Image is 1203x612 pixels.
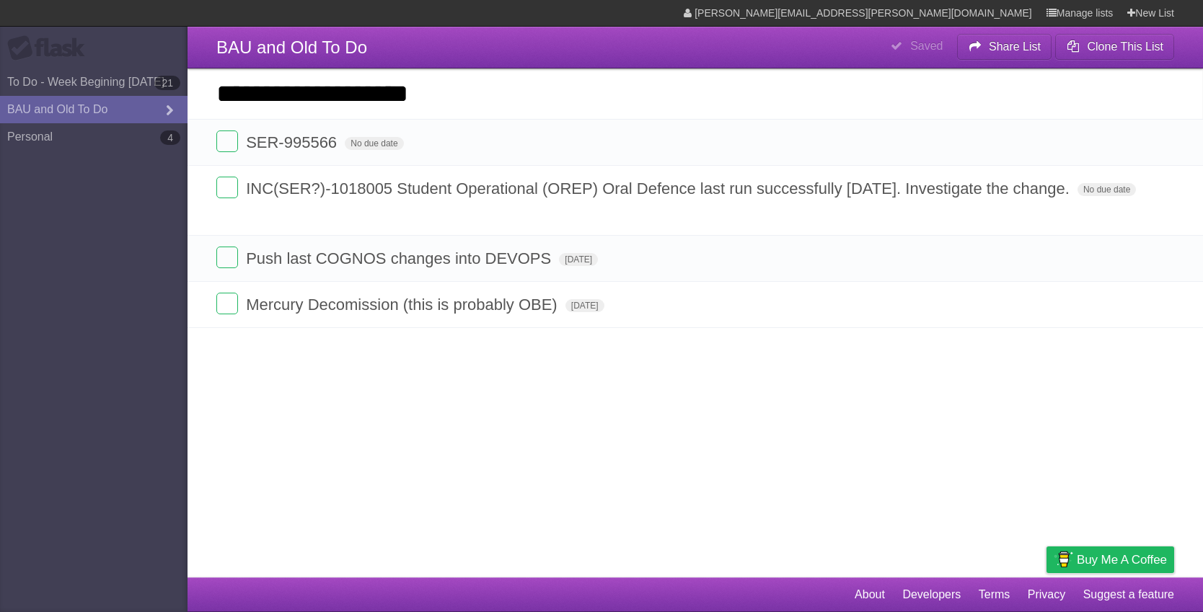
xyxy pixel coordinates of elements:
[559,253,598,266] span: [DATE]
[1078,183,1136,196] span: No due date
[855,581,885,608] a: About
[1087,40,1163,53] b: Clone This List
[1046,546,1174,573] a: Buy me a coffee
[565,299,604,312] span: [DATE]
[957,34,1052,60] button: Share List
[902,581,961,608] a: Developers
[246,249,555,267] span: Push last COGNOS changes into DEVOPS
[1055,34,1174,60] button: Clone This List
[1028,581,1065,608] a: Privacy
[154,76,180,90] b: 21
[7,35,94,61] div: Flask
[979,581,1010,608] a: Terms
[246,179,1073,198] span: INC(SER?)-1018005 Student Operational (OREP) Oral Defence last run successfully [DATE]. Investiga...
[1077,547,1167,572] span: Buy me a coffee
[216,37,367,57] span: BAU and Old To Do
[246,296,561,314] span: Mercury Decomission (this is probably OBE)
[216,130,238,152] label: Done
[345,137,403,150] span: No due date
[246,133,340,151] span: SER-995566
[1054,547,1073,572] img: Buy me a coffee
[216,247,238,268] label: Done
[216,177,238,198] label: Done
[216,293,238,314] label: Done
[910,40,943,52] b: Saved
[1083,581,1174,608] a: Suggest a feature
[160,130,180,145] b: 4
[989,40,1041,53] b: Share List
